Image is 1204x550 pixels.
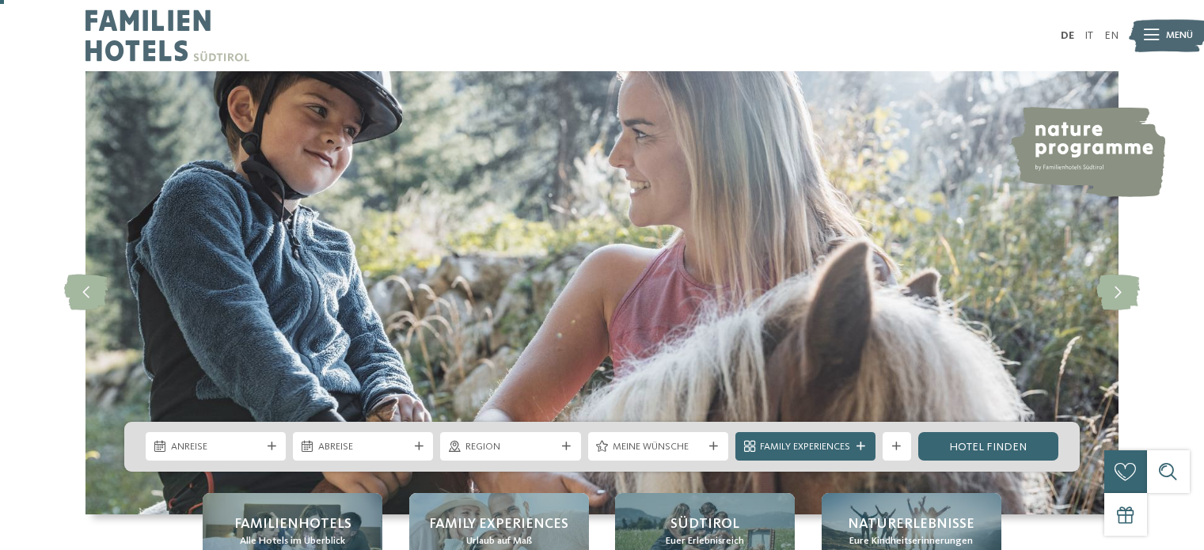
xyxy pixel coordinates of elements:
img: Familienhotels Südtirol: The happy family places [85,71,1119,514]
span: Euer Erlebnisreich [666,534,744,548]
span: Menü [1166,28,1193,43]
a: EN [1104,30,1119,41]
a: IT [1084,30,1093,41]
span: Anreise [171,440,261,454]
span: Family Experiences [429,514,568,534]
span: Region [465,440,556,454]
span: Urlaub auf Maß [466,534,532,548]
span: Südtirol [670,514,739,534]
a: Hotel finden [918,432,1058,461]
span: Meine Wünsche [613,440,703,454]
span: Alle Hotels im Überblick [240,534,345,548]
span: Abreise [318,440,408,454]
span: Eure Kindheitserinnerungen [849,534,973,548]
img: nature programme by Familienhotels Südtirol [1008,107,1165,197]
span: Family Experiences [760,440,850,454]
a: DE [1061,30,1074,41]
span: Naturerlebnisse [848,514,974,534]
span: Familienhotels [234,514,351,534]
